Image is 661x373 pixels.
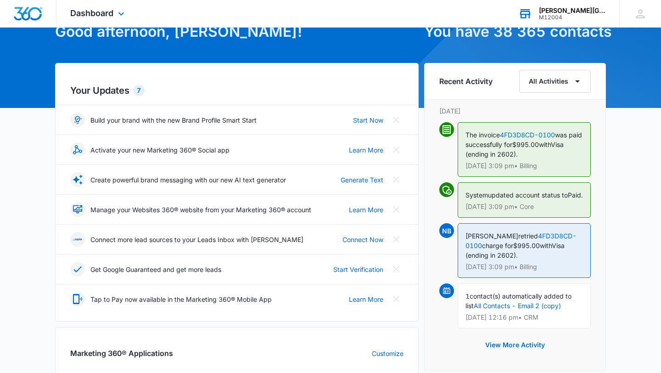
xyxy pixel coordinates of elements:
[90,294,272,304] p: Tap to Pay now available in the Marketing 360® Mobile App
[90,265,221,274] p: Get Google Guaranteed and get more leads
[424,21,606,43] h1: You have 38 365 contacts
[465,314,583,321] p: [DATE] 12:16 pm • CRM
[474,302,561,310] a: All Contacts - Email 2 (copy)
[55,21,419,43] h1: Good afternoon, [PERSON_NAME]!
[70,8,113,18] span: Dashboard
[372,349,403,358] a: Customize
[482,242,513,249] span: charge for
[90,235,303,244] p: Connect more lead sources to your Leads Inbox with [PERSON_NAME]
[465,191,488,199] span: System
[349,294,383,304] a: Learn More
[70,348,173,359] h2: Marketing 360® Applications
[389,202,403,217] button: Close
[465,163,583,169] p: [DATE] 3:09 pm • Billing
[349,205,383,215] a: Learn More
[389,113,403,127] button: Close
[513,242,540,249] span: $995.00
[389,232,403,247] button: Close
[539,14,606,21] div: account id
[349,145,383,155] a: Learn More
[70,84,403,97] h2: Your Updates
[341,175,383,185] a: Generate Text
[519,70,591,93] button: All Activities
[539,141,551,148] span: with
[488,191,568,199] span: updated account status to
[90,115,257,125] p: Build your brand with the new Brand Profile Smart Start
[389,142,403,157] button: Close
[465,232,518,240] span: [PERSON_NAME]
[333,265,383,274] a: Start Verification
[439,223,454,238] span: NB
[90,145,230,155] p: Activate your new Marketing 360® Social app
[539,7,606,14] div: account name
[342,235,383,244] a: Connect Now
[133,85,145,96] div: 7
[353,115,383,125] a: Start Now
[465,292,571,310] span: contact(s) automatically added to list
[389,262,403,277] button: Close
[465,264,583,270] p: [DATE] 3:09 pm • Billing
[540,242,552,249] span: with
[500,131,555,139] a: 4FD3D8CD-0100
[465,203,583,210] p: [DATE] 3:09 pm • Core
[568,191,583,199] span: Paid.
[389,292,403,306] button: Close
[465,292,470,300] span: 1
[90,205,311,215] p: Manage your Websites 360® website from your Marketing 360® account
[518,232,538,240] span: retried
[512,141,539,148] span: $995.00
[439,106,591,116] p: [DATE]
[389,172,403,187] button: Close
[465,131,500,139] span: The invoice
[439,76,493,87] h6: Recent Activity
[90,175,286,185] p: Create powerful brand messaging with our new AI text generator
[476,334,554,356] button: View More Activity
